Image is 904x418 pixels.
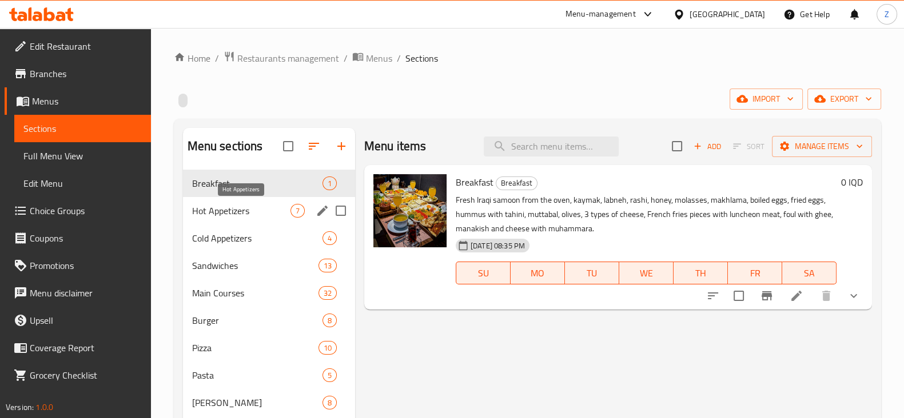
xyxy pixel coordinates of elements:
[5,224,151,252] a: Coupons
[30,39,142,53] span: Edit Restaurant
[364,138,427,155] h2: Menu items
[319,343,336,353] span: 10
[192,396,322,409] span: [PERSON_NAME]
[5,279,151,307] a: Menu disclaimer
[192,368,322,382] div: Pasta
[183,361,355,389] div: Pasta5
[5,33,151,60] a: Edit Restaurant
[322,313,337,327] div: items
[727,284,751,308] span: Select to update
[699,282,727,310] button: sort-choices
[30,67,142,81] span: Branches
[813,282,840,310] button: delete
[174,51,210,65] a: Home
[14,170,151,197] a: Edit Menu
[373,174,447,247] img: Breakfast
[466,240,529,251] span: [DATE] 08:35 PM
[23,176,142,190] span: Edit Menu
[183,252,355,279] div: Sandwiches13
[461,265,506,282] span: SU
[366,51,392,65] span: Menus
[322,231,337,245] div: items
[322,176,337,190] div: items
[352,51,392,66] a: Menus
[322,396,337,409] div: items
[323,178,336,189] span: 1
[817,92,872,106] span: export
[790,289,803,303] a: Edit menu item
[782,262,837,284] button: SA
[5,60,151,87] a: Branches
[5,307,151,334] a: Upsell
[215,51,219,65] li: /
[23,149,142,163] span: Full Menu View
[753,282,780,310] button: Branch-specific-item
[781,139,863,154] span: Manage items
[5,197,151,224] a: Choice Groups
[183,197,355,224] div: Hot Appetizers7edit
[496,176,537,190] span: Breakfast
[885,8,889,21] span: Z
[6,400,34,415] span: Version:
[692,140,723,153] span: Add
[318,259,337,272] div: items
[30,368,142,382] span: Grocery Checklist
[14,142,151,170] a: Full Menu View
[174,51,881,66] nav: breadcrumb
[318,286,337,300] div: items
[728,262,782,284] button: FR
[224,51,339,66] a: Restaurants management
[344,51,348,65] li: /
[5,334,151,361] a: Coverage Report
[35,400,53,415] span: 1.0.0
[14,115,151,142] a: Sections
[674,262,728,284] button: TH
[192,313,322,327] div: Burger
[192,341,318,355] span: Pizza
[619,262,674,284] button: WE
[23,122,142,135] span: Sections
[807,89,881,110] button: export
[405,51,438,65] span: Sections
[5,361,151,389] a: Grocery Checklist
[30,259,142,272] span: Promotions
[328,132,355,160] button: Add section
[323,397,336,408] span: 8
[30,313,142,327] span: Upsell
[665,134,689,158] span: Select section
[322,368,337,382] div: items
[772,136,872,157] button: Manage items
[318,341,337,355] div: items
[689,138,726,155] button: Add
[30,204,142,218] span: Choice Groups
[515,265,560,282] span: MO
[291,206,304,216] span: 7
[276,134,300,158] span: Select all sections
[192,259,318,272] div: Sandwiches
[5,87,151,115] a: Menus
[192,204,290,218] span: Hot Appetizers
[183,307,355,334] div: Burger8
[30,286,142,300] span: Menu disclaimer
[456,193,837,236] p: Fresh Iraqi samoon from the oven, kaymak, labneh, rashi, honey, molasses, makhlama, boiled eggs, ...
[300,132,328,160] span: Sort sections
[192,286,318,300] span: Main Courses
[192,176,322,190] span: Breakfast
[183,389,355,416] div: [PERSON_NAME]8
[323,233,336,244] span: 4
[484,136,619,156] input: search
[290,204,305,218] div: items
[456,174,493,191] span: Breakfast
[847,289,861,303] svg: Show Choices
[192,396,322,409] div: Saj Manakish
[570,265,615,282] span: TU
[319,260,336,271] span: 13
[5,252,151,279] a: Promotions
[192,231,322,245] div: Cold Appetizers
[183,279,355,307] div: Main Courses32
[511,262,565,284] button: MO
[690,8,765,21] div: [GEOGRAPHIC_DATA]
